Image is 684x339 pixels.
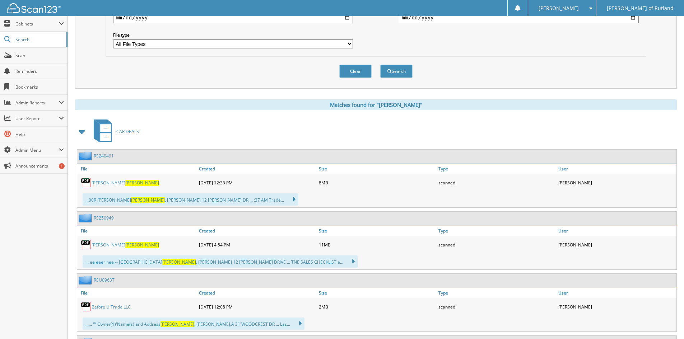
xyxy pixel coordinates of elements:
a: CAR DEALS [89,117,139,146]
div: [DATE] 4:54 PM [197,237,317,252]
a: Created [197,164,317,174]
div: ... ee eeer nee -- [GEOGRAPHIC_DATA] , [PERSON_NAME] 12 [PERSON_NAME] DRIVE ... TNE SALES CHECKLI... [83,255,358,268]
a: File [77,164,197,174]
iframe: Chat Widget [648,305,684,339]
div: ...00R [PERSON_NAME] , [PERSON_NAME] 12 [PERSON_NAME] DR ... :37 AM Trade... [83,193,298,206]
div: Matches found for "[PERSON_NAME]" [75,99,677,110]
span: Announcements [15,163,64,169]
div: scanned [437,237,557,252]
span: CAR DEALS [116,128,139,135]
a: [PERSON_NAME][PERSON_NAME] [92,242,159,248]
a: Created [197,288,317,298]
a: [PERSON_NAME][PERSON_NAME] [92,180,159,186]
span: [PERSON_NAME] [160,321,194,327]
img: PDF.png [81,177,92,188]
img: PDF.png [81,239,92,250]
div: [PERSON_NAME] [557,237,676,252]
span: Help [15,131,64,137]
img: scan123-logo-white.svg [7,3,61,13]
a: RSU0963T [94,277,115,283]
span: [PERSON_NAME] [125,242,159,248]
div: [DATE] 12:33 PM [197,175,317,190]
img: PDF.png [81,301,92,312]
a: User [557,226,676,236]
span: [PERSON_NAME] of Rutland [607,6,674,10]
a: Before U Trade LLC [92,304,131,310]
div: 11MB [317,237,437,252]
div: 2MB [317,300,437,314]
a: RS240491 [94,153,114,159]
span: User Reports [15,116,59,122]
a: Type [437,164,557,174]
div: [PERSON_NAME] [557,300,676,314]
img: folder2.png [79,213,94,222]
span: Reminders [15,68,64,74]
div: scanned [437,300,557,314]
button: Search [380,65,413,78]
a: Type [437,226,557,236]
span: [PERSON_NAME] [131,197,165,203]
div: ...... ™ Owner($)'Name(s) and Address , [PERSON_NAME],A 31'WOODCREST DR ... Las... [83,317,304,330]
div: 8MB [317,175,437,190]
input: end [399,12,639,23]
a: RS250949 [94,215,114,221]
button: Clear [339,65,372,78]
a: Size [317,226,437,236]
span: Bookmarks [15,84,64,90]
div: [DATE] 12:08 PM [197,300,317,314]
span: [PERSON_NAME] [539,6,579,10]
div: 1 [59,163,65,169]
img: folder2.png [79,151,94,160]
span: Scan [15,52,64,58]
span: Search [15,37,63,43]
a: Created [197,226,317,236]
a: User [557,288,676,298]
a: Size [317,288,437,298]
div: scanned [437,175,557,190]
img: folder2.png [79,276,94,284]
div: [PERSON_NAME] [557,175,676,190]
label: File type [113,32,353,38]
a: File [77,288,197,298]
a: Size [317,164,437,174]
span: Admin Reports [15,100,59,106]
a: File [77,226,197,236]
a: User [557,164,676,174]
span: Cabinets [15,21,59,27]
span: Admin Menu [15,147,59,153]
span: [PERSON_NAME] [162,259,196,265]
input: start [113,12,353,23]
a: Type [437,288,557,298]
span: [PERSON_NAME] [125,180,159,186]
